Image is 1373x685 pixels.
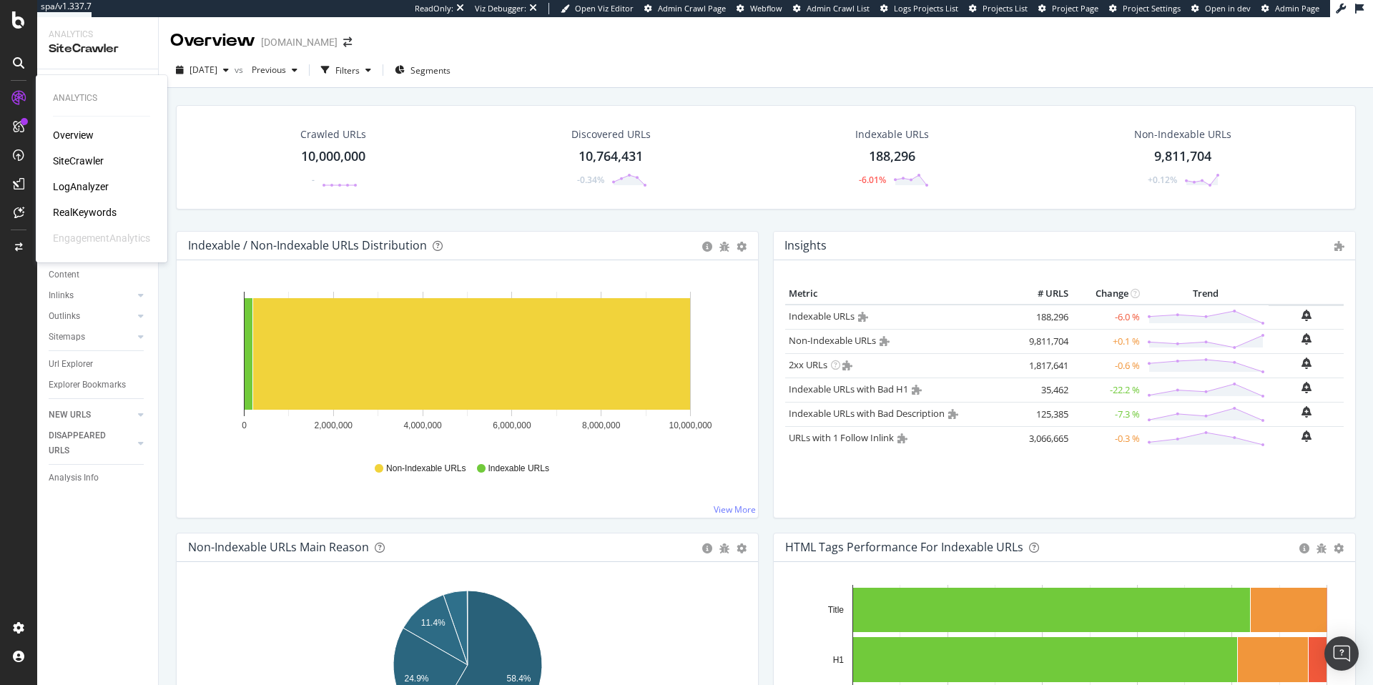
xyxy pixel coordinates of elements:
div: Viz Debugger: [475,3,526,14]
div: arrow-right-arrow-left [343,37,352,47]
a: Logs Projects List [880,3,958,14]
text: 6,000,000 [493,420,531,430]
i: Admin [948,409,958,419]
span: Admin Crawl Page [658,3,726,14]
div: Inlinks [49,288,74,303]
span: Logs Projects List [894,3,958,14]
div: bug [719,543,729,553]
div: NEW URLS [49,408,91,423]
td: -0.6 % [1072,353,1143,378]
a: NEW URLS [49,408,134,423]
text: 2,000,000 [315,420,353,430]
a: LogAnalyzer [53,179,109,194]
div: EngagementAnalytics [53,231,150,245]
a: Admin Crawl List [793,3,870,14]
span: Project Settings [1123,3,1181,14]
span: 2025 Jul. 18th [190,64,217,76]
div: 10,000,000 [301,147,365,166]
div: +0.12% [1148,174,1177,186]
i: Admin [897,433,907,443]
text: H1 [833,655,845,665]
a: Project Page [1038,3,1098,14]
i: Admin [912,385,922,395]
td: 3,066,665 [1015,426,1072,450]
a: DISAPPEARED URLS [49,428,134,458]
div: Analytics [49,29,147,41]
a: SiteCrawler [53,154,104,168]
div: circle-info [702,242,712,252]
button: Previous [246,59,303,82]
a: RealKeywords [53,205,117,220]
text: 4,000,000 [403,420,442,430]
th: Metric [785,283,1015,305]
span: Non-Indexable URLs [386,463,466,475]
div: circle-info [702,543,712,553]
text: 11.4% [421,618,446,628]
div: Url Explorer [49,357,93,372]
div: SiteCrawler [49,41,147,57]
span: Previous [246,64,286,76]
a: URLs with 1 Follow Inlink [789,431,894,444]
a: Outlinks [49,309,134,324]
div: bell-plus [1301,333,1312,345]
div: Crawled URLs [300,127,366,142]
td: +0.1 % [1072,329,1143,353]
div: circle-info [1299,543,1309,553]
span: Admin Crawl List [807,3,870,14]
a: Admin Page [1261,3,1319,14]
svg: A chart. [188,283,747,449]
div: gear [737,543,747,553]
a: Url Explorer [49,357,148,372]
span: Project Page [1052,3,1098,14]
div: Discovered URLs [571,127,651,142]
button: Segments [389,59,456,82]
div: Indexable / Non-Indexable URLs Distribution [188,238,427,252]
a: Non-Indexable URLs [789,334,876,347]
div: 10,764,431 [579,147,643,166]
a: Open Viz Editor [561,3,634,14]
div: Sitemaps [49,330,85,345]
div: Analytics [53,92,150,104]
a: Sitemaps [49,330,134,345]
td: 35,462 [1015,378,1072,402]
text: 0 [242,420,247,430]
span: Open Viz Editor [575,3,634,14]
span: Indexable URLs [488,463,549,475]
div: Overview [170,29,255,53]
td: 188,296 [1015,305,1072,330]
text: Title [828,605,845,615]
div: Indexable URLs [855,127,929,142]
i: Admin [1334,241,1344,251]
span: vs [235,64,246,76]
div: -6.01% [859,174,886,186]
td: 125,385 [1015,402,1072,426]
div: - [312,174,315,186]
div: -0.34% [577,174,604,186]
a: Admin Crawl Page [644,3,726,14]
a: Projects List [969,3,1028,14]
td: -7.3 % [1072,402,1143,426]
div: gear [737,242,747,252]
a: Explorer Bookmarks [49,378,148,393]
div: 188,296 [869,147,915,166]
div: HTML Tags Performance for Indexable URLs [785,540,1023,554]
div: Open Intercom Messenger [1324,636,1359,671]
a: Indexable URLs with Bad H1 [789,383,908,395]
div: bell-plus [1301,310,1312,321]
a: View More [714,503,756,516]
a: Content [49,267,148,282]
i: Admin [858,312,868,322]
a: Inlinks [49,288,134,303]
td: -6.0 % [1072,305,1143,330]
a: Overview [53,128,94,142]
td: -22.2 % [1072,378,1143,402]
div: bug [719,242,729,252]
div: Content [49,267,79,282]
a: Analysis Info [49,470,148,486]
i: Admin [842,360,852,370]
div: bell-plus [1301,406,1312,418]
